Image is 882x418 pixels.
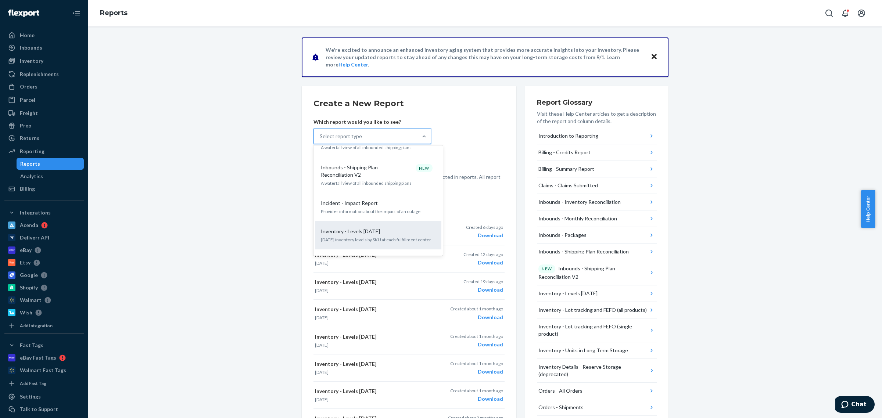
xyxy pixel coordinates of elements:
p: [DATE] inventory levels by SKU at each fulfillment center [321,237,435,243]
div: Download [463,259,503,266]
div: Walmart Fast Tags [20,367,66,374]
div: Returns [20,134,39,142]
p: Created 6 days ago [466,224,503,230]
a: Home [4,29,84,41]
button: Integrations [4,207,84,219]
button: Fast Tags [4,339,84,351]
button: Help Center [861,190,875,228]
time: [DATE] [315,315,329,320]
div: Walmart [20,296,42,304]
p: Created about 1 month ago [450,306,503,312]
div: Download [450,368,503,375]
a: Help Center [338,61,368,68]
button: Inventory - Levels [DATE][DATE]Created about 1 month agoDownload [313,354,505,382]
div: Google [20,271,38,279]
p: A waterfall view of all inbounded shipping plans [321,144,435,151]
a: Walmart [4,294,84,306]
button: Inventory - Lot tracking and FEFO (single product) [537,318,657,342]
a: Parcel [4,94,84,106]
button: Introduction to Reporting [537,128,657,144]
div: Reports [20,160,40,167]
button: Open notifications [838,6,853,21]
p: Inventory - Levels [DATE] [315,388,439,395]
time: [DATE] [315,370,329,375]
a: Prep [4,120,84,131]
div: Settings [20,393,41,400]
div: Download [450,341,503,348]
div: Inbounds - Shipping Plan Reconciliation V2 [538,264,648,281]
time: [DATE] [315,342,329,348]
button: Inventory - Levels [DATE][DATE]Created about 1 month agoDownload [313,327,505,354]
a: Google [4,269,84,281]
div: Orders [20,83,37,90]
div: Integrations [20,209,51,216]
p: Inventory - Levels [DATE] [315,306,439,313]
p: Provides information about the impact of an outage [321,208,435,215]
a: Billing [4,183,84,195]
div: Inventory - Levels [DATE] [538,290,598,297]
div: Wish [20,309,32,316]
a: Analytics [17,170,84,182]
div: Inventory [20,57,43,65]
button: Close [649,52,659,62]
p: NEW [419,165,429,171]
div: Talk to Support [20,406,58,413]
div: Deliverr API [20,234,49,241]
button: Inbounds - Shipping Plan Reconciliation [537,244,657,260]
div: Etsy [20,259,31,266]
a: Inbounds [4,42,84,54]
p: Inventory - Levels [DATE] [321,228,380,235]
p: Inbounds - Shipping Plan Reconciliation V2 [321,164,391,179]
a: eBay Fast Tags [4,352,84,364]
div: Replenishments [20,71,59,78]
div: Claims - Claims Submitted [538,182,598,189]
h3: Report Glossary [537,98,657,107]
time: [DATE] [315,397,329,402]
button: Talk to Support [4,403,84,415]
a: Acenda [4,219,84,231]
a: Freight [4,107,84,119]
p: A waterfall view of all inbounded shipping plans [321,180,435,186]
a: Walmart Fast Tags [4,364,84,376]
button: Close Navigation [69,6,84,21]
div: Inventory Details - Reserve Storage (deprecated) [538,363,648,378]
button: Billing - Summary Report [537,161,657,177]
div: Inventory - Lot tracking and FEFO (single product) [538,323,648,338]
div: Billing - Credits Report [538,149,591,156]
p: Created about 1 month ago [450,333,503,339]
button: Claims - Claims Submitted [537,177,657,194]
img: Flexport logo [8,10,39,17]
p: Created 12 days ago [463,251,503,257]
button: Inbounds - Packages [537,227,657,244]
div: Shopify [20,284,38,291]
time: [DATE] [315,260,329,266]
button: Inventory - Levels [DATE][DATE]Created 19 days agoDownload [313,273,505,300]
div: Acenda [20,221,38,229]
div: Add Integration [20,322,53,329]
p: Created about 1 month ago [450,388,503,394]
div: eBay [20,246,32,254]
a: eBay [4,244,84,256]
div: Download [463,286,503,293]
div: Home [20,32,35,39]
div: eBay Fast Tags [20,354,56,361]
div: Freight [20,109,38,117]
button: Open Search Box [822,6,836,21]
p: NEW [542,266,552,272]
a: Reports [17,158,84,170]
div: Inbounds - Packages [538,231,587,239]
a: Returns [4,132,84,144]
iframe: Opens a widget where you can chat to one of our agents [835,396,875,414]
a: Etsy [4,257,84,269]
div: Inbounds [20,44,42,51]
div: Inbounds - Shipping Plan Reconciliation [538,248,629,255]
div: Orders - All Orders [538,387,582,394]
div: Inbounds - Monthly Reconciliation [538,215,617,222]
div: Download [450,314,503,321]
a: Replenishments [4,68,84,80]
div: Inbounds - Inventory Reconciliation [538,198,621,206]
a: Add Fast Tag [4,379,84,388]
a: Deliverr API [4,232,84,244]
